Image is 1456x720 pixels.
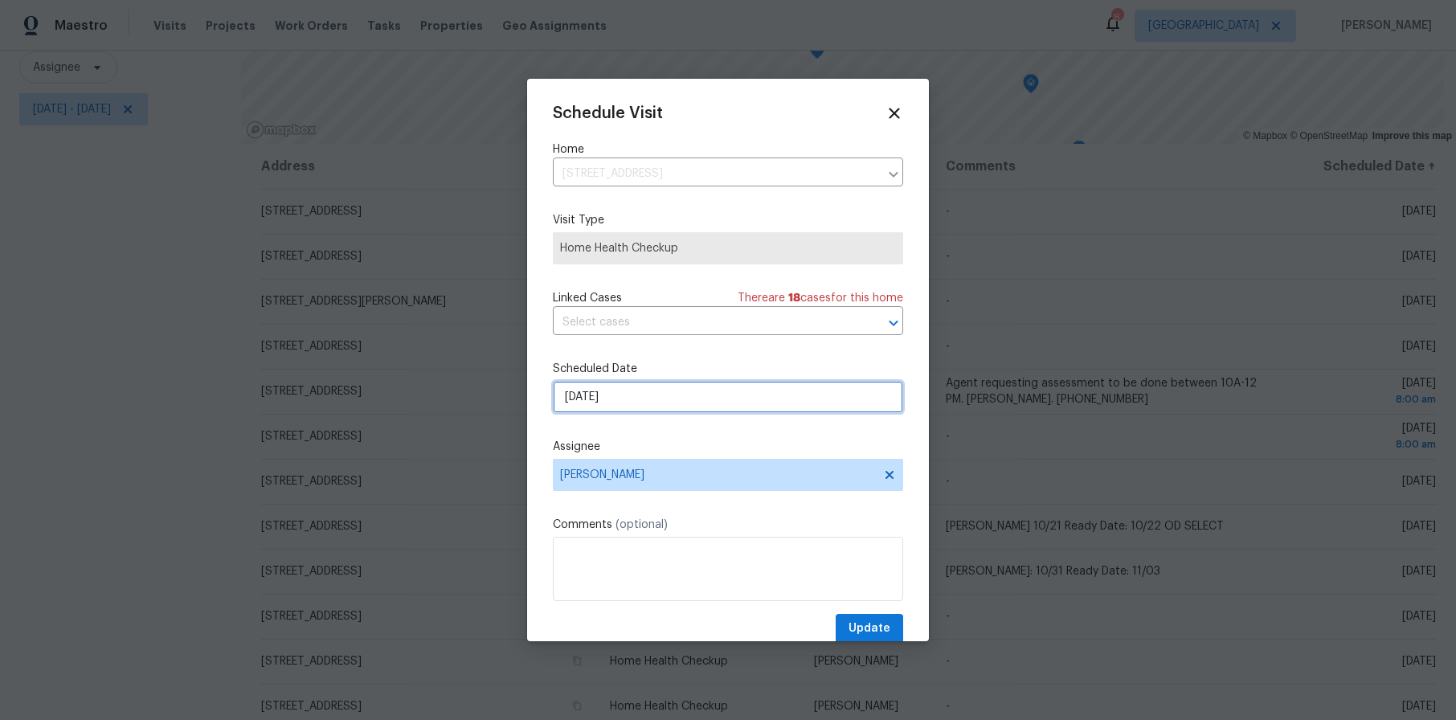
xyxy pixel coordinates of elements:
[849,619,890,639] span: Update
[885,104,903,122] span: Close
[553,439,903,455] label: Assignee
[738,290,903,306] span: There are case s for this home
[882,312,905,334] button: Open
[553,361,903,377] label: Scheduled Date
[553,381,903,413] input: M/D/YYYY
[553,162,879,186] input: Enter in an address
[836,614,903,644] button: Update
[553,212,903,228] label: Visit Type
[553,105,663,121] span: Schedule Visit
[553,141,903,157] label: Home
[553,517,903,533] label: Comments
[553,310,858,335] input: Select cases
[616,519,668,530] span: (optional)
[560,240,896,256] span: Home Health Checkup
[788,292,800,304] span: 18
[560,468,875,481] span: [PERSON_NAME]
[553,290,622,306] span: Linked Cases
